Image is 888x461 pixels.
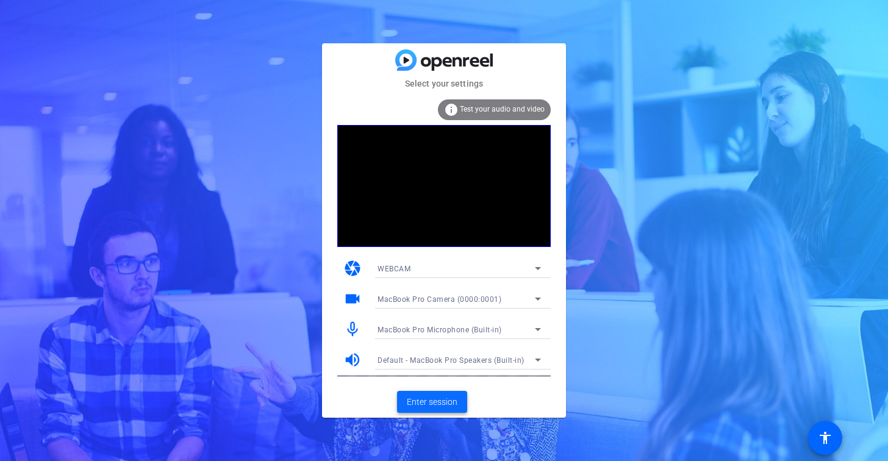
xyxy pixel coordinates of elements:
mat-icon: videocam [343,290,362,308]
span: WEBCAM [378,265,410,273]
mat-icon: mic_none [343,320,362,338]
mat-card-subtitle: Select your settings [322,77,566,90]
img: blue-gradient.svg [395,49,493,71]
button: Enter session [397,391,467,413]
mat-icon: volume_up [343,351,362,369]
span: Test your audio and video [460,105,545,113]
mat-icon: accessibility [818,431,833,445]
span: MacBook Pro Microphone (Built-in) [378,326,502,334]
span: MacBook Pro Camera (0000:0001) [378,295,501,304]
span: Enter session [407,396,457,409]
mat-icon: camera [343,259,362,277]
span: Default - MacBook Pro Speakers (Built-in) [378,356,525,365]
mat-icon: info [444,102,459,117]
